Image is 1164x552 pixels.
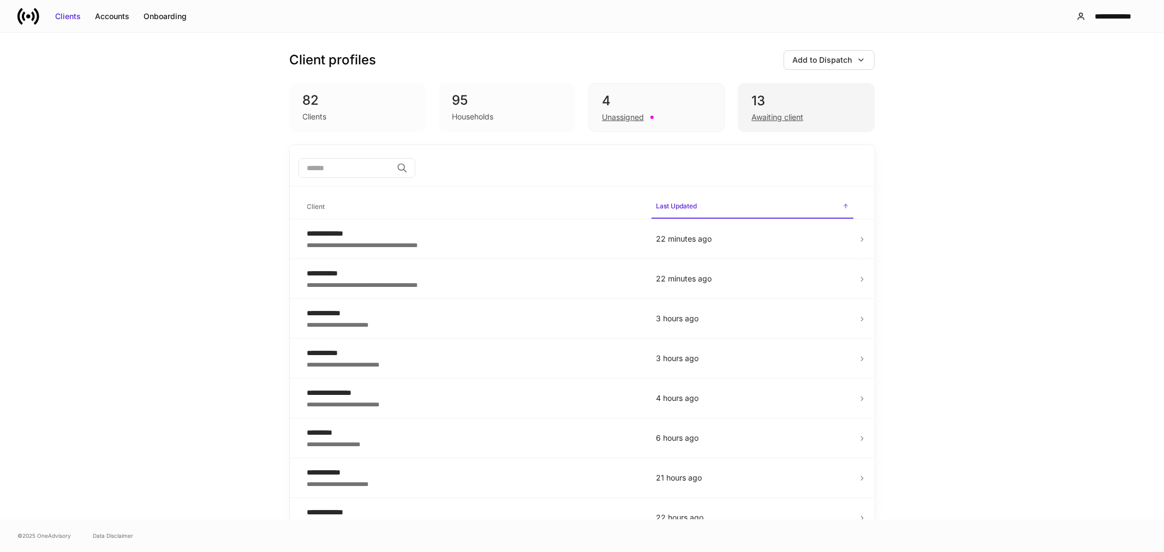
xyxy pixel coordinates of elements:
[144,11,187,22] div: Onboarding
[452,92,562,109] div: 95
[602,92,711,110] div: 4
[656,233,849,244] p: 22 minutes ago
[656,512,849,523] p: 22 hours ago
[656,313,849,324] p: 3 hours ago
[751,92,861,110] div: 13
[17,531,71,540] span: © 2025 OneAdvisory
[588,83,725,132] div: 4Unassigned
[95,11,129,22] div: Accounts
[656,433,849,443] p: 6 hours ago
[303,92,413,109] div: 82
[303,196,643,218] span: Client
[88,8,136,25] button: Accounts
[652,195,853,219] span: Last Updated
[793,55,852,65] div: Add to Dispatch
[656,201,697,211] h6: Last Updated
[656,353,849,364] p: 3 hours ago
[48,8,88,25] button: Clients
[602,112,644,123] div: Unassigned
[656,393,849,404] p: 4 hours ago
[93,531,133,540] a: Data Disclaimer
[656,472,849,483] p: 21 hours ago
[751,112,803,123] div: Awaiting client
[290,51,377,69] h3: Client profiles
[738,83,874,132] div: 13Awaiting client
[307,201,325,212] h6: Client
[452,111,493,122] div: Households
[784,50,875,70] button: Add to Dispatch
[136,8,194,25] button: Onboarding
[303,111,327,122] div: Clients
[656,273,849,284] p: 22 minutes ago
[55,11,81,22] div: Clients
